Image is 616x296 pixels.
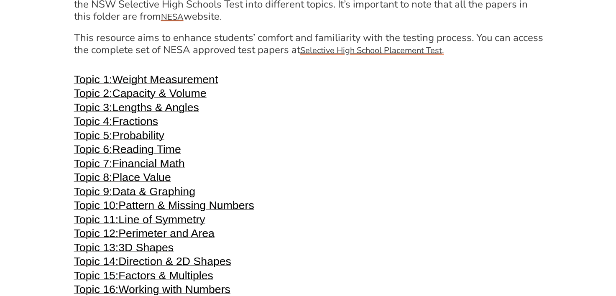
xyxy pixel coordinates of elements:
[74,105,199,113] a: Topic 3:Lengths & Angles
[74,241,119,254] span: Topic 13:
[74,227,119,240] span: Topic 12:
[112,87,206,100] span: Capacity & Volume
[74,161,185,169] a: Topic 7:Financial Math
[74,147,181,155] a: Topic 6:Reading Time
[118,199,254,212] span: Pattern & Missing Numbers
[74,231,215,239] a: Topic 12:Perimeter and Area
[220,11,222,23] span: .
[74,129,112,142] span: Topic 5:
[118,283,230,296] span: Working with Numbers
[442,45,444,56] span: .
[118,227,215,240] span: Perimeter and Area
[74,91,207,99] a: Topic 2:Capacity & Volume
[161,11,184,23] span: NESA
[300,45,442,56] u: Selective High School Placement Test
[112,73,218,86] span: Weight Measurement
[74,213,119,226] span: Topic 11:
[112,185,195,198] span: Data & Graphing
[74,32,543,57] h4: This resource aims to enhance students’ comfort and familiarity with the testing process. You can...
[74,87,112,100] span: Topic 2:
[74,245,174,253] a: Topic 13:3D Shapes
[74,101,112,114] span: Topic 3:
[112,143,181,156] span: Reading Time
[74,115,112,128] span: Topic 4:
[74,157,112,170] span: Topic 7:
[300,43,444,56] a: Selective High School Placement Test.
[74,77,218,85] a: Topic 1:Weight Measurement
[74,273,213,281] a: Topic 15:Factors & Multiples
[118,241,174,254] span: 3D Shapes
[112,157,184,170] span: Financial Math
[74,133,164,141] a: Topic 5:Probability
[112,129,164,142] span: Probability
[74,217,205,225] a: Topic 11:Line of Symmetry
[74,175,171,183] a: Topic 8:Place Value
[74,189,195,197] a: Topic 9:Data & Graphing
[74,73,112,86] span: Topic 1:
[74,119,158,127] a: Topic 4:Fractions
[74,269,119,282] span: Topic 15:
[112,101,199,114] span: Lengths & Angles
[74,143,112,156] span: Topic 6:
[118,269,213,282] span: Factors & Multiples
[74,259,231,267] a: Topic 14:Direction & 2D Shapes
[112,115,158,128] span: Fractions
[74,199,119,212] span: Topic 10:
[74,283,119,296] span: Topic 16:
[118,213,205,226] span: Line of Symmetry
[74,185,112,198] span: Topic 9:
[112,171,171,184] span: Place Value
[74,203,254,211] a: Topic 10:Pattern & Missing Numbers
[74,171,112,184] span: Topic 8:
[118,255,231,268] span: Direction & 2D Shapes
[477,202,616,296] iframe: Chat Widget
[74,255,119,268] span: Topic 14:
[74,287,230,295] a: Topic 16:Working with Numbers
[161,10,184,23] a: NESA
